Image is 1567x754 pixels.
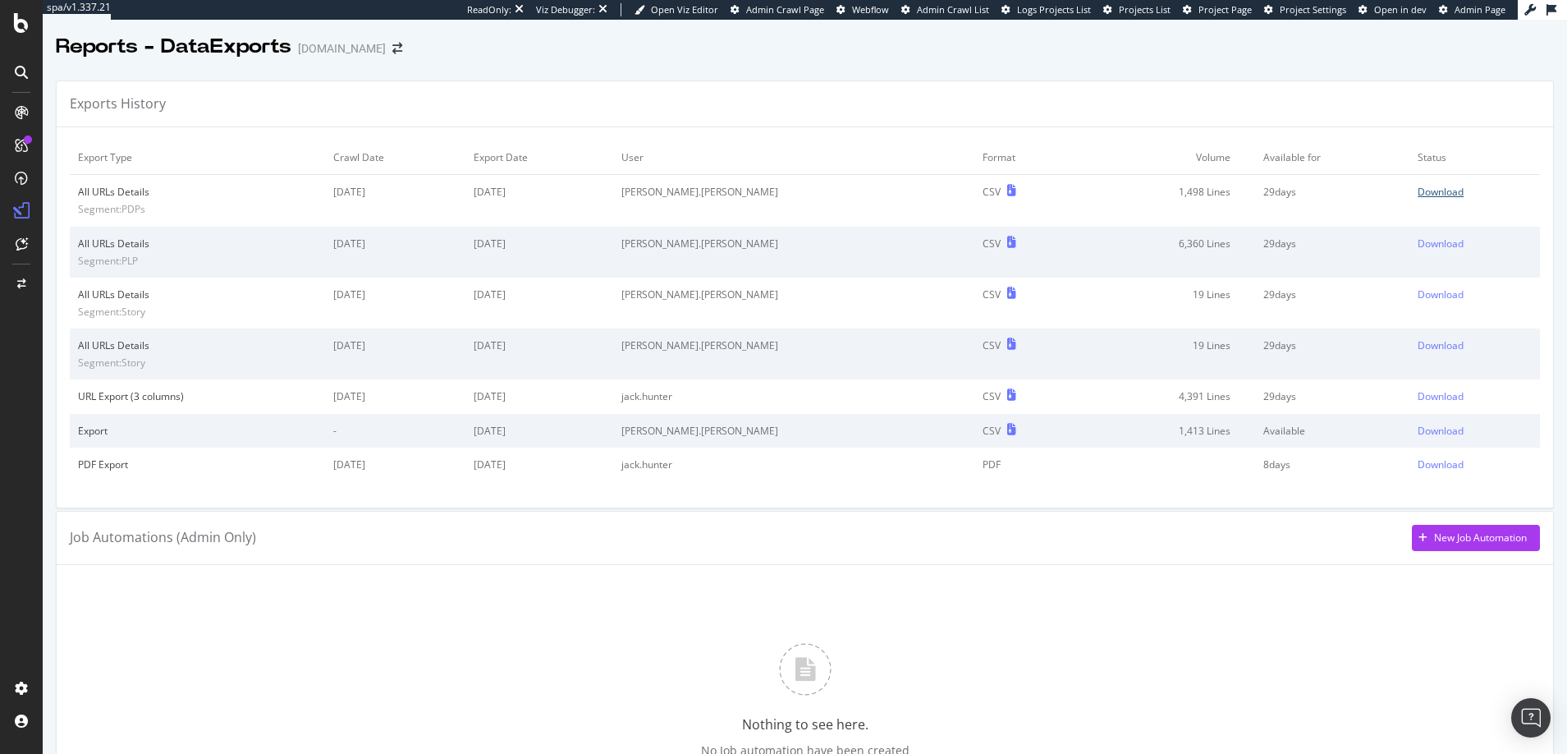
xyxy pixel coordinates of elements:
[1264,3,1346,16] a: Project Settings
[1001,3,1091,16] a: Logs Projects List
[1418,424,1464,438] div: Download
[1418,338,1532,352] a: Download
[465,448,613,481] td: [DATE]
[78,338,317,352] div: All URLs Details
[1418,389,1464,403] div: Download
[1359,3,1427,16] a: Open in dev
[613,278,974,329] td: [PERSON_NAME].[PERSON_NAME]
[1455,3,1505,16] span: Admin Page
[635,3,718,16] a: Open Viz Editor
[1418,185,1532,199] a: Download
[1255,278,1409,329] td: 29 days
[1418,185,1464,199] div: Download
[1280,3,1346,16] span: Project Settings
[613,140,974,175] td: User
[465,175,613,227] td: [DATE]
[651,3,718,16] span: Open Viz Editor
[1255,329,1409,379] td: 29 days
[1418,389,1532,403] a: Download
[1418,424,1532,438] a: Download
[836,3,889,16] a: Webflow
[1439,3,1505,16] a: Admin Page
[917,3,989,16] span: Admin Crawl List
[465,379,613,413] td: [DATE]
[325,329,465,379] td: [DATE]
[325,278,465,329] td: [DATE]
[325,227,465,278] td: [DATE]
[56,33,291,61] div: Reports - DataExports
[1198,3,1252,16] span: Project Page
[1412,525,1540,551] button: New Job Automation
[536,3,595,16] div: Viz Debugger:
[1255,379,1409,413] td: 29 days
[1079,227,1255,278] td: 6,360 Lines
[1255,175,1409,227] td: 29 days
[983,389,1001,403] div: CSV
[1255,227,1409,278] td: 29 days
[1119,3,1171,16] span: Projects List
[78,202,317,216] div: Segment: PDPs
[1418,237,1464,251] div: Download
[78,305,317,319] div: Segment: Story
[70,528,256,547] div: Job Automations (Admin Only)
[742,715,868,734] div: Nothing to see here.
[983,424,1001,438] div: CSV
[983,185,1001,199] div: CSV
[1079,278,1255,329] td: 19 Lines
[1079,379,1255,413] td: 4,391 Lines
[1263,424,1401,438] div: Available
[983,237,1001,251] div: CSV
[1434,531,1527,545] div: New Job Automation
[613,175,974,227] td: [PERSON_NAME].[PERSON_NAME]
[1079,329,1255,379] td: 19 Lines
[70,140,325,175] td: Export Type
[1255,448,1409,481] td: 8 days
[1079,414,1255,448] td: 1,413 Lines
[613,448,974,481] td: jack.hunter
[465,414,613,448] td: [DATE]
[731,3,824,16] a: Admin Crawl Page
[1409,140,1540,175] td: Status
[78,356,317,370] div: Segment: Story
[78,389,317,403] div: URL Export (3 columns)
[613,414,974,448] td: [PERSON_NAME].[PERSON_NAME]
[983,287,1001,301] div: CSV
[298,40,386,57] div: [DOMAIN_NAME]
[1418,287,1532,301] a: Download
[1183,3,1252,16] a: Project Page
[78,185,317,199] div: All URLs Details
[70,94,166,113] div: Exports History
[1418,457,1532,471] a: Download
[1103,3,1171,16] a: Projects List
[78,287,317,301] div: All URLs Details
[325,175,465,227] td: [DATE]
[779,643,832,696] img: J3t+pQLvoHxnFBO3SZG38AAAAASUVORK5CYII=
[1418,457,1464,471] div: Download
[465,329,613,379] td: [DATE]
[1418,287,1464,301] div: Download
[1418,338,1464,352] div: Download
[465,140,613,175] td: Export Date
[465,227,613,278] td: [DATE]
[465,278,613,329] td: [DATE]
[325,448,465,481] td: [DATE]
[852,3,889,16] span: Webflow
[325,140,465,175] td: Crawl Date
[78,424,317,438] div: Export
[746,3,824,16] span: Admin Crawl Page
[983,338,1001,352] div: CSV
[325,379,465,413] td: [DATE]
[78,237,317,251] div: All URLs Details
[1255,140,1409,175] td: Available for
[974,140,1079,175] td: Format
[1079,175,1255,227] td: 1,498 Lines
[392,43,402,54] div: arrow-right-arrow-left
[1017,3,1091,16] span: Logs Projects List
[1079,140,1255,175] td: Volume
[325,414,465,448] td: -
[1374,3,1427,16] span: Open in dev
[467,3,511,16] div: ReadOnly:
[613,379,974,413] td: jack.hunter
[613,227,974,278] td: [PERSON_NAME].[PERSON_NAME]
[613,329,974,379] td: [PERSON_NAME].[PERSON_NAME]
